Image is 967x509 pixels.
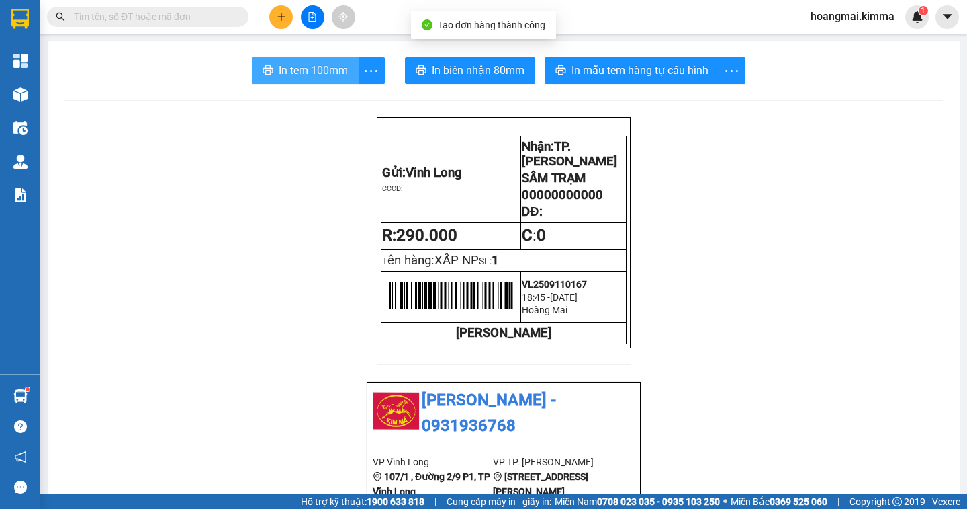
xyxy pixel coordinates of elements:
span: search [56,12,65,22]
span: copyright [892,497,902,506]
span: CCCD: [382,184,403,193]
span: question-circle [14,420,27,433]
span: printer [555,65,566,77]
span: DĐ: [522,204,542,219]
span: 0 [537,226,546,245]
span: Hỗ trợ kỹ thuật: [301,494,424,509]
input: Tìm tên, số ĐT hoặc mã đơn [74,9,232,24]
button: printerIn mẫu tem hàng tự cấu hình [545,57,719,84]
strong: 0708 023 035 - 0935 103 250 [597,496,720,507]
span: Hoàng Mai [522,305,567,315]
img: warehouse-icon [13,389,28,403]
img: dashboard-icon [13,54,28,68]
li: [PERSON_NAME] - 0931936768 [373,388,635,438]
button: plus [269,5,293,29]
sup: 1 [919,6,928,15]
button: file-add [301,5,324,29]
span: environment [493,472,502,481]
span: [DATE] [550,292,578,303]
button: printerIn tem 100mm [252,57,359,84]
span: In biên nhận 80mm [432,62,524,79]
span: TP. [PERSON_NAME] [522,139,617,169]
span: T [382,256,479,266]
span: Cung cấp máy in - giấy in: [447,494,551,509]
span: 1 [921,6,925,15]
img: warehouse-icon [13,121,28,135]
span: SÂM TRẠM [522,171,586,186]
span: Tạo đơn hàng thành công [438,19,545,30]
span: plus [277,12,286,22]
b: 107/1 , Đường 2/9 P1, TP Vĩnh Long [373,471,490,497]
span: more [719,63,745,79]
span: environment [373,472,382,481]
span: message [14,481,27,494]
img: solution-icon [13,188,28,202]
img: logo.jpg [373,388,420,435]
span: In tem 100mm [279,62,348,79]
span: printer [263,65,273,77]
b: [STREET_ADDRESS][PERSON_NAME] [493,471,588,497]
button: aim [332,5,355,29]
span: ên hàng: [387,253,479,268]
img: icon-new-feature [911,11,923,23]
strong: [PERSON_NAME] [456,325,551,340]
button: caret-down [935,5,959,29]
strong: R: [382,226,457,245]
span: ⚪️ [723,499,727,504]
span: file-add [308,12,317,22]
li: VP Vĩnh Long [373,455,493,469]
span: 290.000 [396,226,457,245]
img: warehouse-icon [13,87,28,102]
span: XẤP NP [434,253,479,268]
span: : [522,226,546,245]
span: VL2509110167 [522,279,587,290]
span: more [359,63,384,79]
span: Vĩnh Long [406,165,462,180]
img: logo-vxr [11,9,29,29]
span: notification [14,451,27,463]
span: caret-down [941,11,954,23]
span: Nhận: [522,139,617,169]
span: hoangmai.kimma [800,8,905,25]
span: SL: [479,256,492,266]
span: Miền Bắc [731,494,827,509]
strong: 0369 525 060 [770,496,827,507]
span: check-circle [422,19,432,30]
li: VP TP. [PERSON_NAME] [493,455,613,469]
span: | [434,494,436,509]
strong: C [522,226,533,245]
sup: 1 [26,387,30,391]
img: warehouse-icon [13,155,28,169]
span: Miền Nam [555,494,720,509]
strong: 1900 633 818 [367,496,424,507]
span: 00000000000 [522,188,603,202]
span: In mẫu tem hàng tự cấu hình [571,62,708,79]
span: aim [338,12,348,22]
span: | [837,494,839,509]
button: more [358,57,385,84]
span: 1 [492,253,499,268]
button: more [719,57,745,84]
span: printer [416,65,426,77]
span: 18:45 - [522,292,550,303]
span: Gửi: [382,165,462,180]
button: printerIn biên nhận 80mm [405,57,535,84]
